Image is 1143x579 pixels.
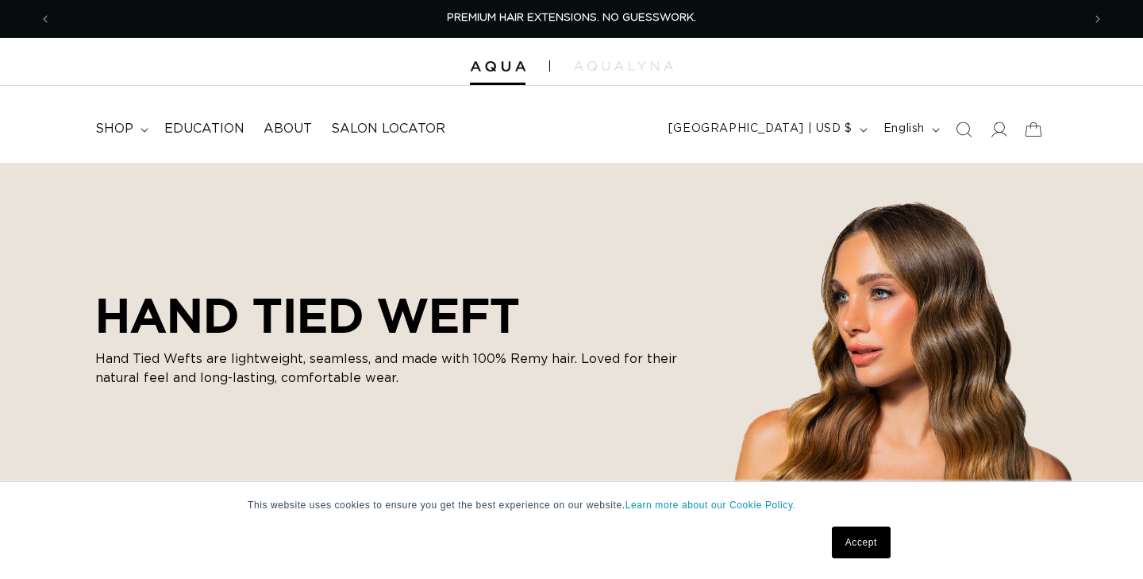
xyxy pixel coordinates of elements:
a: About [254,111,321,147]
h2: HAND TIED WEFT [95,288,698,343]
a: Salon Locator [321,111,455,147]
span: Salon Locator [331,121,445,137]
span: English [883,121,925,137]
a: Learn more about our Cookie Policy. [625,500,796,511]
p: Hand Tied Wefts are lightweight, seamless, and made with 100% Remy hair. Loved for their natural ... [95,349,698,388]
span: Education [164,121,244,137]
summary: Search [946,112,981,147]
button: Previous announcement [28,4,63,34]
span: About [264,121,312,137]
span: shop [95,121,133,137]
a: Accept [832,527,891,558]
button: [GEOGRAPHIC_DATA] | USD $ [659,114,874,145]
button: Next announcement [1080,4,1115,34]
a: Education [155,111,254,147]
p: This website uses cookies to ensure you get the best experience on our website. [248,498,895,512]
img: aqualyna.com [574,61,673,71]
span: [GEOGRAPHIC_DATA] | USD $ [668,121,852,137]
span: PREMIUM HAIR EXTENSIONS. NO GUESSWORK. [447,13,696,23]
button: English [874,114,946,145]
img: Aqua Hair Extensions [470,61,525,72]
summary: shop [86,111,155,147]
